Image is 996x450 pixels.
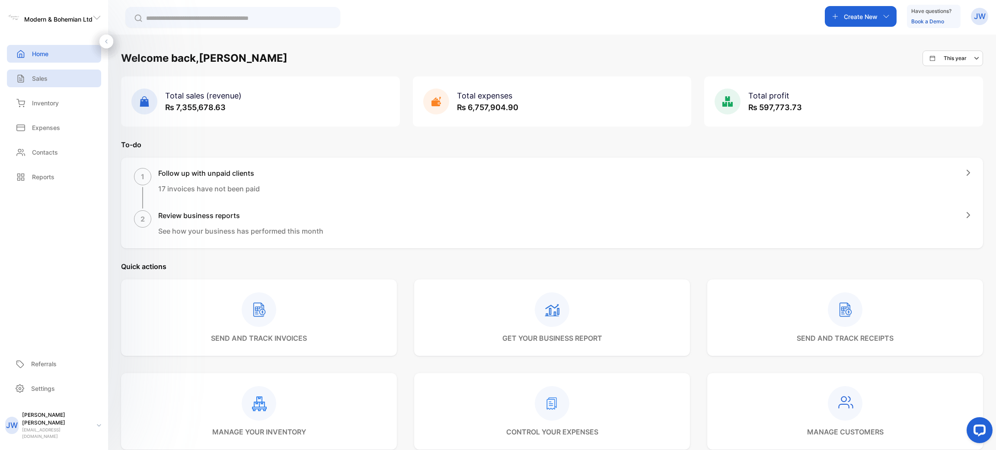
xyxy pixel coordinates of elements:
[7,11,20,24] img: logo
[457,91,512,100] span: Total expenses
[32,148,58,157] p: Contacts
[974,11,986,22] p: JW
[32,49,48,58] p: Home
[158,184,260,194] p: 17 invoices have not been paid
[6,420,18,431] p: JW
[24,15,93,24] p: Modern & Bohemian Ltd
[165,103,226,112] span: ₨ 7,355,678.63
[944,54,967,62] p: This year
[457,103,518,112] span: ₨ 6,757,904.90
[158,226,323,236] p: See how your business has performed this month
[121,261,983,272] p: Quick actions
[141,171,144,182] p: 1
[502,333,602,343] p: get your business report
[923,51,983,66] button: This year
[165,91,242,100] span: Total sales (revenue)
[911,7,951,16] p: Have questions?
[158,210,323,221] h1: Review business reports
[911,18,944,25] a: Book a Demo
[31,359,57,368] p: Referrals
[22,427,90,440] p: [EMAIL_ADDRESS][DOMAIN_NAME]
[158,168,260,178] h1: Follow up with unpaid clients
[32,123,60,132] p: Expenses
[212,427,306,437] p: manage your inventory
[748,91,789,100] span: Total profit
[748,103,802,112] span: ₨ 597,773.73
[825,6,897,27] button: Create New
[211,333,307,343] p: send and track invoices
[960,414,996,450] iframe: LiveChat chat widget
[32,98,59,108] p: Inventory
[31,384,55,393] p: Settings
[121,51,287,66] h1: Welcome back, [PERSON_NAME]
[140,214,145,224] p: 2
[32,172,54,181] p: Reports
[32,74,48,83] p: Sales
[807,427,884,437] p: manage customers
[971,6,988,27] button: JW
[121,139,983,150] p: To-do
[506,427,598,437] p: control your expenses
[22,411,90,427] p: [PERSON_NAME] [PERSON_NAME]
[844,12,878,21] p: Create New
[797,333,894,343] p: send and track receipts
